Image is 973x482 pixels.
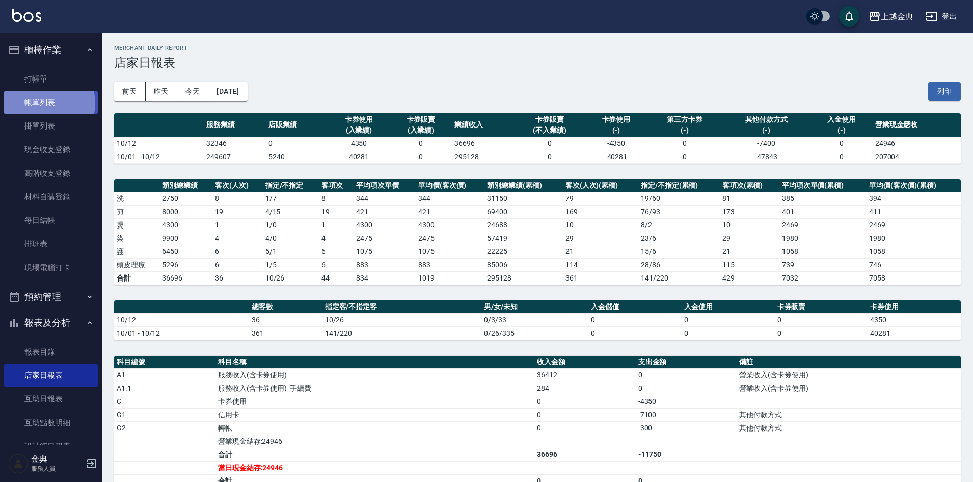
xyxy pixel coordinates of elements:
[159,271,212,285] td: 36696
[159,205,212,218] td: 8000
[416,179,484,192] th: 單均價(客次價)
[737,408,961,421] td: 其他付款方式
[4,91,98,114] a: 帳單列表
[4,310,98,336] button: 報表及分析
[867,218,961,232] td: 2469
[328,150,390,163] td: 40281
[638,205,720,218] td: 76 / 93
[114,218,159,232] td: 燙
[484,258,562,271] td: 85006
[534,382,636,395] td: 284
[534,368,636,382] td: 36412
[114,421,215,435] td: G2
[159,232,212,245] td: 9900
[737,382,961,395] td: 營業收入(含卡券使用)
[452,150,514,163] td: 295128
[319,179,354,192] th: 客項次
[114,113,961,164] table: a dense table
[484,205,562,218] td: 69400
[647,137,722,150] td: 0
[215,421,534,435] td: 轉帳
[215,382,534,395] td: 服務收入(含卡券使用)_手續費
[867,205,961,218] td: 411
[328,137,390,150] td: 4350
[484,232,562,245] td: 57419
[354,271,416,285] td: 834
[177,82,209,101] button: 今天
[263,232,319,245] td: 4 / 0
[682,300,775,314] th: 入金使用
[737,421,961,435] td: 其他付款方式
[563,271,638,285] td: 361
[322,326,482,340] td: 141/220
[319,192,354,205] td: 8
[266,150,328,163] td: 5240
[636,356,737,369] th: 支出金額
[563,205,638,218] td: 169
[204,113,266,137] th: 服務業績
[114,245,159,258] td: 護
[159,218,212,232] td: 4300
[720,271,779,285] td: 429
[4,209,98,232] a: 每日結帳
[517,114,583,125] div: 卡券販賣
[114,382,215,395] td: A1.1
[737,368,961,382] td: 營業收入(含卡券使用)
[215,408,534,421] td: 信用卡
[114,56,961,70] h3: 店家日報表
[534,395,636,408] td: 0
[4,387,98,411] a: 互助日報表
[775,326,868,340] td: 0
[354,179,416,192] th: 平均項次單價
[159,245,212,258] td: 6450
[484,192,562,205] td: 31150
[215,435,534,448] td: 營業現金結存:24946
[215,395,534,408] td: 卡券使用
[481,300,588,314] th: 男/女/未知
[212,192,263,205] td: 8
[114,192,159,205] td: 洗
[12,9,41,22] img: Logo
[484,245,562,258] td: 22225
[212,258,263,271] td: 6
[636,421,737,435] td: -300
[4,256,98,280] a: 現場電腦打卡
[563,232,638,245] td: 29
[114,368,215,382] td: A1
[779,232,867,245] td: 1980
[636,408,737,421] td: -7100
[114,137,204,150] td: 10/12
[722,137,810,150] td: -7400
[249,313,322,326] td: 36
[638,258,720,271] td: 28 / 86
[249,300,322,314] th: 總客數
[354,218,416,232] td: 4300
[534,421,636,435] td: 0
[114,179,961,285] table: a dense table
[563,192,638,205] td: 79
[354,245,416,258] td: 1075
[452,113,514,137] th: 業績收入
[636,368,737,382] td: 0
[563,258,638,271] td: 114
[392,125,449,136] div: (入業績)
[212,205,263,218] td: 19
[8,453,29,474] img: Person
[779,271,867,285] td: 7032
[204,150,266,163] td: 249607
[331,125,388,136] div: (入業績)
[319,258,354,271] td: 6
[867,271,961,285] td: 7058
[215,448,534,461] td: 合計
[416,232,484,245] td: 2475
[212,218,263,232] td: 1
[810,150,873,163] td: 0
[779,245,867,258] td: 1058
[481,313,588,326] td: 0/3/33
[416,245,484,258] td: 1075
[650,114,719,125] div: 第三方卡券
[392,114,449,125] div: 卡券販賣
[720,245,779,258] td: 21
[263,218,319,232] td: 1 / 0
[416,258,484,271] td: 883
